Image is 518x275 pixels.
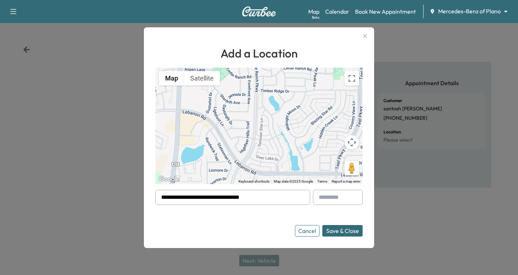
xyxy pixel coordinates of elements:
button: Keyboard shortcuts [238,179,269,184]
a: Report a map error [332,179,360,183]
a: Calendar [325,7,349,16]
span: Mercedes-Benz of Plano [438,7,501,15]
button: Drag Pegman onto the map to open Street View [345,161,359,175]
button: Save & Close [322,225,363,237]
button: Show satellite imagery [184,71,220,86]
img: Google [157,175,181,184]
a: Open this area in Google Maps (opens a new window) [157,175,181,184]
span: Map data ©2025 Google [274,179,313,183]
a: Book New Appointment [355,7,416,16]
button: Map camera controls [345,135,359,150]
a: Terms (opens in new tab) [317,179,327,183]
button: Toggle fullscreen view [345,71,359,86]
button: Show street map [159,71,184,86]
img: Curbee Logo [242,6,276,17]
a: MapBeta [308,7,319,16]
div: Beta [312,15,319,20]
button: Cancel [295,225,319,237]
h1: Add a Location [155,45,363,62]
